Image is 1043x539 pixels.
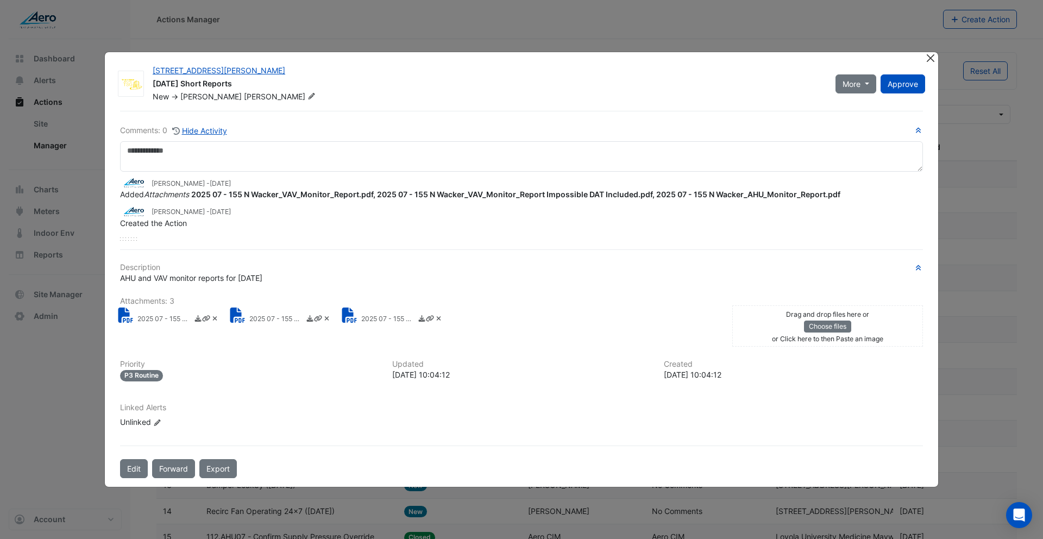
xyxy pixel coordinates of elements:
[137,314,192,325] small: 2025 07 - 155 N Wacker_AHU_Monitor_Report.pdf
[772,335,883,343] small: or Click here to then Paste an image
[120,459,148,478] button: Edit
[804,321,851,333] button: Choose files
[418,314,426,325] a: Download
[249,314,304,325] small: 2025 07 - 155 N Wacker_VAV_Monitor_Report Impossible DAT Included.pdf
[120,370,163,381] div: P3 Routine
[210,179,231,187] span: 2025-08-01 10:21:30
[843,78,860,90] span: More
[202,314,210,325] a: Copy link to clipboard
[392,369,651,380] div: [DATE] 10:04:12
[1006,502,1032,528] div: Open Intercom Messenger
[152,179,231,189] small: [PERSON_NAME] -
[120,403,923,412] h6: Linked Alerts
[180,92,242,101] span: [PERSON_NAME]
[153,78,822,91] div: [DATE] Short Reports
[664,360,923,369] h6: Created
[306,314,314,325] a: Download
[925,52,936,64] button: Close
[153,92,169,101] span: New
[120,177,147,189] img: Aero Building
[664,369,923,380] div: [DATE] 10:04:12
[152,459,195,478] button: Forward
[361,314,416,325] small: 2025 07 - 155 N Wacker_VAV_Monitor_Report.pdf
[152,207,231,217] small: [PERSON_NAME] -
[153,418,161,427] fa-icon: Edit Linked Alerts
[435,314,443,325] a: Delete
[314,314,322,325] a: Copy link to clipboard
[120,218,187,228] span: Created the Action
[120,124,228,137] div: Comments: 0
[120,205,147,217] img: Aero Building
[888,79,918,89] span: Approve
[153,66,285,75] a: [STREET_ADDRESS][PERSON_NAME]
[194,314,202,325] a: Download
[210,208,231,216] span: 2025-08-01 10:04:12
[786,310,869,318] small: Drag and drop files here or
[426,314,434,325] a: Copy link to clipboard
[244,91,318,102] span: [PERSON_NAME]
[199,459,237,478] a: Export
[120,263,923,272] h6: Description
[172,124,228,137] button: Hide Activity
[118,79,143,90] img: 155 N Wacker
[144,190,189,199] em: Attachments
[392,360,651,369] h6: Updated
[120,360,379,369] h6: Priority
[120,297,923,306] h6: Attachments: 3
[120,190,840,199] span: Added
[120,273,262,283] span: AHU and VAV monitor reports for [DATE]
[120,416,250,428] div: Unlinked
[835,74,876,93] button: More
[881,74,925,93] button: Approve
[191,190,840,199] strong: 2025 07 - 155 N Wacker_VAV_Monitor_Report.pdf, 2025 07 - 155 N Wacker_VAV_Monitor_Report Impossib...
[323,314,331,325] a: Delete
[171,92,178,101] span: ->
[211,314,219,325] a: Delete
